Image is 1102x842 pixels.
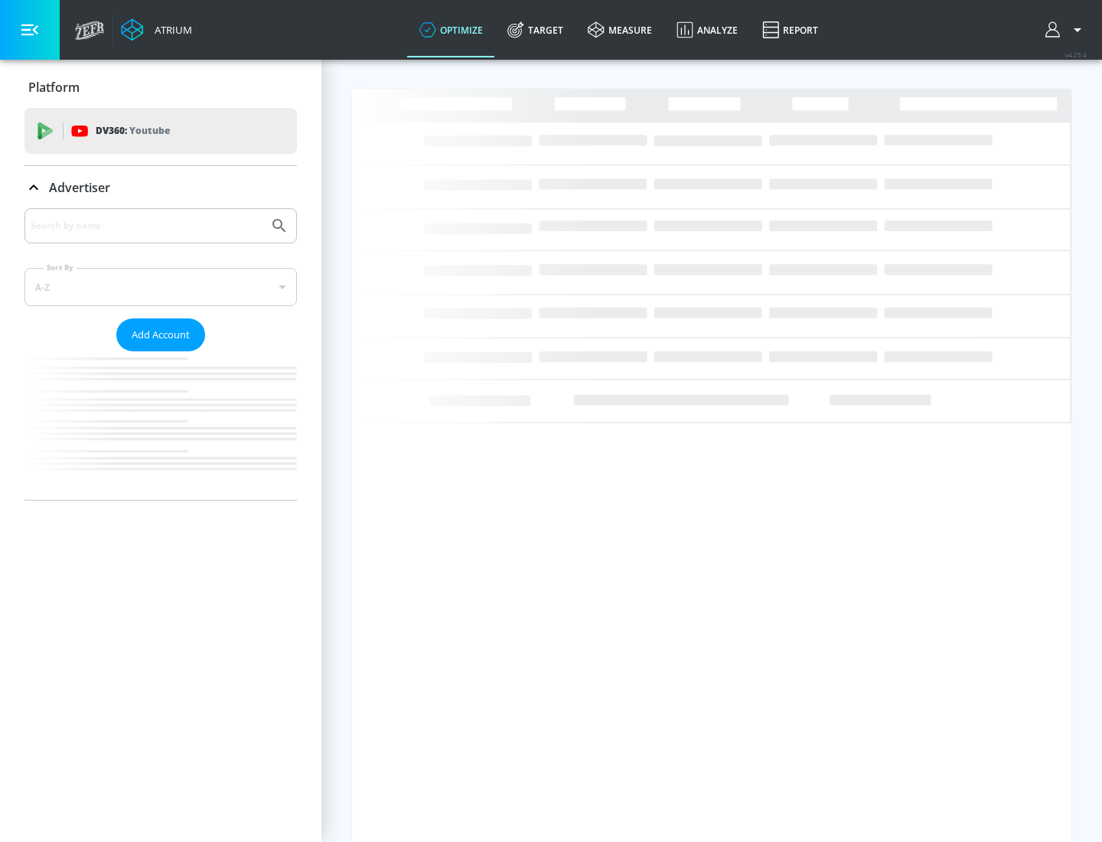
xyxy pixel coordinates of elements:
[129,122,170,139] p: Youtube
[49,179,110,196] p: Advertiser
[28,79,80,96] p: Platform
[24,166,297,209] div: Advertiser
[24,208,297,500] div: Advertiser
[1065,51,1087,59] span: v 4.25.4
[132,326,190,344] span: Add Account
[31,216,262,236] input: Search by name
[575,2,664,57] a: measure
[24,351,297,500] nav: list of Advertiser
[44,263,77,273] label: Sort By
[24,268,297,306] div: A-Z
[495,2,575,57] a: Target
[148,23,192,37] div: Atrium
[24,66,297,109] div: Platform
[121,18,192,41] a: Atrium
[407,2,495,57] a: optimize
[750,2,830,57] a: Report
[24,108,297,154] div: DV360: Youtube
[116,318,205,351] button: Add Account
[96,122,170,139] p: DV360:
[664,2,750,57] a: Analyze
